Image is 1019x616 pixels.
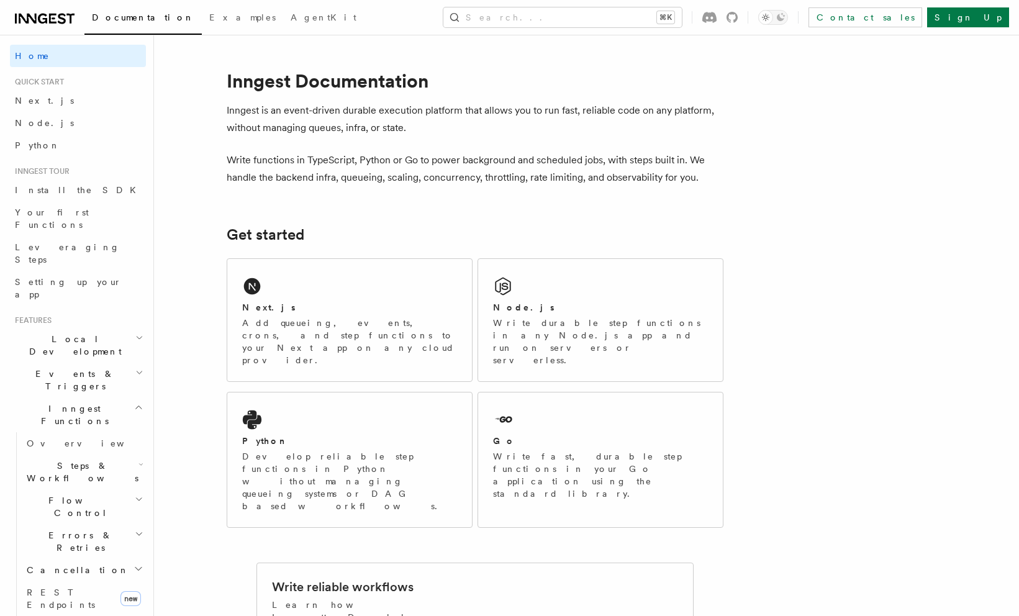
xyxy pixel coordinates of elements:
p: Write durable step functions in any Node.js app and run on servers or serverless. [493,317,708,366]
a: GoWrite fast, durable step functions in your Go application using the standard library. [478,392,723,528]
span: Inngest Functions [10,402,134,427]
a: Python [10,134,146,156]
a: REST Endpointsnew [22,581,146,616]
a: Sign Up [927,7,1009,27]
h2: Go [493,435,515,447]
span: Leveraging Steps [15,242,120,265]
a: Overview [22,432,146,455]
button: Toggle dark mode [758,10,788,25]
span: Setting up your app [15,277,122,299]
a: Get started [227,226,304,243]
p: Inngest is an event-driven durable execution platform that allows you to run fast, reliable code ... [227,102,723,137]
a: Node.jsWrite durable step functions in any Node.js app and run on servers or serverless. [478,258,723,382]
h1: Inngest Documentation [227,70,723,92]
span: Events & Triggers [10,368,135,392]
kbd: ⌘K [657,11,674,24]
a: Examples [202,4,283,34]
span: AgentKit [291,12,356,22]
span: Python [15,140,60,150]
a: Next.jsAdd queueing, events, crons, and step functions to your Next app on any cloud provider. [227,258,473,382]
h2: Write reliable workflows [272,578,414,596]
button: Events & Triggers [10,363,146,397]
p: Write fast, durable step functions in your Go application using the standard library. [493,450,708,500]
button: Search...⌘K [443,7,682,27]
span: new [120,591,141,606]
span: Flow Control [22,494,135,519]
span: Next.js [15,96,74,106]
a: Install the SDK [10,179,146,201]
a: Home [10,45,146,67]
span: Features [10,315,52,325]
span: Steps & Workflows [22,460,138,484]
span: Quick start [10,77,64,87]
button: Local Development [10,328,146,363]
span: Install the SDK [15,185,143,195]
span: Your first Functions [15,207,89,230]
span: Overview [27,438,155,448]
a: Setting up your app [10,271,146,306]
a: Node.js [10,112,146,134]
p: Add queueing, events, crons, and step functions to your Next app on any cloud provider. [242,317,457,366]
button: Flow Control [22,489,146,524]
span: Cancellation [22,564,129,576]
button: Cancellation [22,559,146,581]
span: REST Endpoints [27,587,95,610]
span: Documentation [92,12,194,22]
span: Examples [209,12,276,22]
a: Next.js [10,89,146,112]
span: Node.js [15,118,74,128]
span: Local Development [10,333,135,358]
a: Leveraging Steps [10,236,146,271]
span: Inngest tour [10,166,70,176]
h2: Node.js [493,301,555,314]
button: Errors & Retries [22,524,146,559]
p: Develop reliable step functions in Python without managing queueing systems or DAG based workflows. [242,450,457,512]
button: Steps & Workflows [22,455,146,489]
a: Your first Functions [10,201,146,236]
span: Home [15,50,50,62]
p: Write functions in TypeScript, Python or Go to power background and scheduled jobs, with steps bu... [227,152,723,186]
a: Documentation [84,4,202,35]
h2: Next.js [242,301,296,314]
button: Inngest Functions [10,397,146,432]
a: PythonDevelop reliable step functions in Python without managing queueing systems or DAG based wo... [227,392,473,528]
a: AgentKit [283,4,364,34]
span: Errors & Retries [22,529,135,554]
h2: Python [242,435,288,447]
a: Contact sales [808,7,922,27]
